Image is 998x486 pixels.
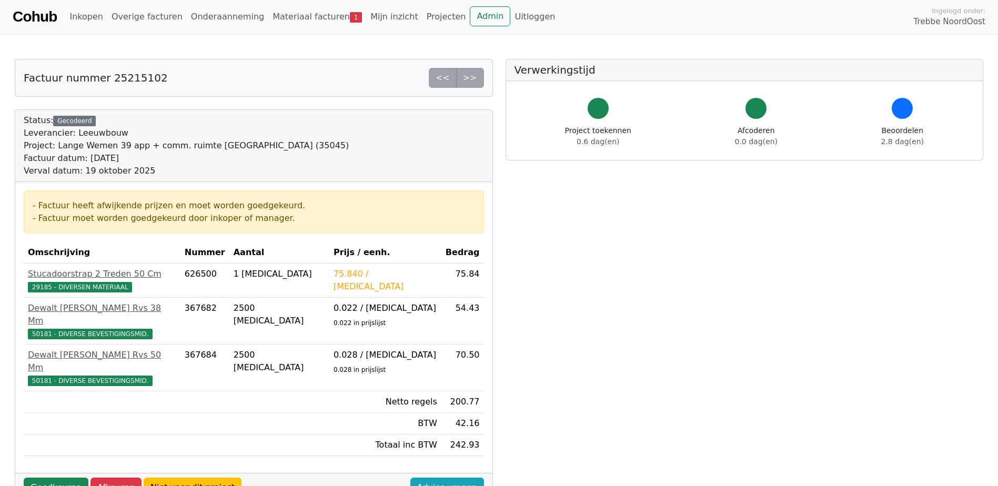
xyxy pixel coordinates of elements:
[53,116,96,126] div: Gecodeerd
[33,212,475,225] div: - Factuur moet worden goedgekeurd door inkoper of manager.
[33,199,475,212] div: - Factuur heeft afwijkende prijzen en moet worden goedgekeurd.
[24,114,349,177] div: Status:
[334,366,386,373] sub: 0.028 in prijslijst
[180,264,229,298] td: 626500
[24,139,349,152] div: Project: Lange Wemen 39 app + comm. ruimte [GEOGRAPHIC_DATA] (35045)
[24,165,349,177] div: Verval datum: 19 oktober 2025
[441,434,484,456] td: 242.93
[932,6,985,16] span: Ingelogd onder:
[180,242,229,264] th: Nummer
[334,319,386,327] sub: 0.022 in prijslijst
[28,282,132,292] span: 29185 - DIVERSEN MATERIAAL
[329,242,441,264] th: Prijs / eenh.
[334,268,437,293] div: 75.840 / [MEDICAL_DATA]
[735,137,778,146] span: 0.0 dag(en)
[329,434,441,456] td: Totaal inc BTW
[13,4,57,29] a: Cohub
[510,6,559,27] a: Uitloggen
[350,12,362,23] span: 1
[441,264,484,298] td: 75.84
[441,242,484,264] th: Bedrag
[180,298,229,345] td: 367682
[28,302,176,340] a: Dewalt [PERSON_NAME] Rvs 38 Mm50181 - DIVERSE BEVESTIGINGSMID.
[234,268,325,280] div: 1 [MEDICAL_DATA]
[881,137,924,146] span: 2.8 dag(en)
[329,413,441,434] td: BTW
[441,298,484,345] td: 54.43
[24,72,168,84] h5: Factuur nummer 25215102
[28,349,176,387] a: Dewalt [PERSON_NAME] Rvs 50 Mm50181 - DIVERSE BEVESTIGINGSMID.
[881,125,924,147] div: Beoordelen
[470,6,510,26] a: Admin
[28,268,176,293] a: Stucadoorstrap 2 Treden 50 Cm29185 - DIVERSEN MATERIAAL
[180,345,229,391] td: 367684
[268,6,366,27] a: Materiaal facturen1
[28,268,176,280] div: Stucadoorstrap 2 Treden 50 Cm
[234,349,325,374] div: 2500 [MEDICAL_DATA]
[28,329,153,339] span: 50181 - DIVERSE BEVESTIGINGSMID.
[735,125,778,147] div: Afcoderen
[577,137,619,146] span: 0.6 dag(en)
[229,242,329,264] th: Aantal
[28,349,176,374] div: Dewalt [PERSON_NAME] Rvs 50 Mm
[187,6,268,27] a: Onderaanneming
[329,391,441,413] td: Netto regels
[24,152,349,165] div: Factuur datum: [DATE]
[422,6,470,27] a: Projecten
[565,125,631,147] div: Project toekennen
[28,376,153,386] span: 50181 - DIVERSE BEVESTIGINGSMID.
[515,64,975,76] h5: Verwerkingstijd
[28,302,176,327] div: Dewalt [PERSON_NAME] Rvs 38 Mm
[334,302,437,315] div: 0.022 / [MEDICAL_DATA]
[366,6,422,27] a: Mijn inzicht
[441,413,484,434] td: 42.16
[24,242,180,264] th: Omschrijving
[107,6,187,27] a: Overige facturen
[441,391,484,413] td: 200.77
[24,127,349,139] div: Leverancier: Leeuwbouw
[914,16,985,28] span: Trebbe NoordOost
[65,6,107,27] a: Inkopen
[234,302,325,327] div: 2500 [MEDICAL_DATA]
[441,345,484,391] td: 70.50
[334,349,437,361] div: 0.028 / [MEDICAL_DATA]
